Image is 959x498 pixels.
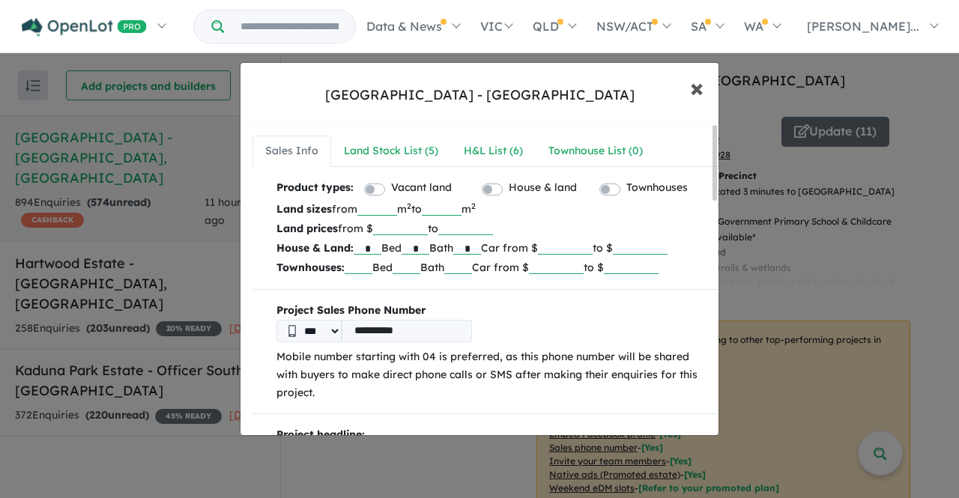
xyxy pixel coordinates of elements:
p: Bed Bath Car from $ to $ [276,238,707,258]
img: Openlot PRO Logo White [22,18,147,37]
span: × [690,71,704,103]
sup: 2 [471,201,476,211]
b: House & Land: [276,241,354,255]
input: Try estate name, suburb, builder or developer [227,10,352,43]
label: House & land [509,179,577,197]
label: Townhouses [626,179,688,197]
p: Bed Bath Car from $ to $ [276,258,707,277]
div: H&L List ( 6 ) [464,142,523,160]
b: Townhouses: [276,261,345,274]
div: Sales Info [265,142,318,160]
b: Land sizes [276,202,332,216]
p: Mobile number starting with 04 is preferred, as this phone number will be shared with buyers to m... [276,348,707,401]
img: Phone icon [288,325,296,337]
p: Project headline: [276,426,707,444]
div: Land Stock List ( 5 ) [344,142,438,160]
sup: 2 [407,201,411,211]
div: Townhouse List ( 0 ) [548,142,643,160]
b: Product types: [276,179,354,199]
p: from m to m [276,199,707,219]
span: [PERSON_NAME]... [807,19,919,34]
p: from $ to [276,219,707,238]
b: Land prices [276,222,338,235]
b: Project Sales Phone Number [276,302,707,320]
div: [GEOGRAPHIC_DATA] - [GEOGRAPHIC_DATA] [325,85,635,105]
label: Vacant land [391,179,452,197]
